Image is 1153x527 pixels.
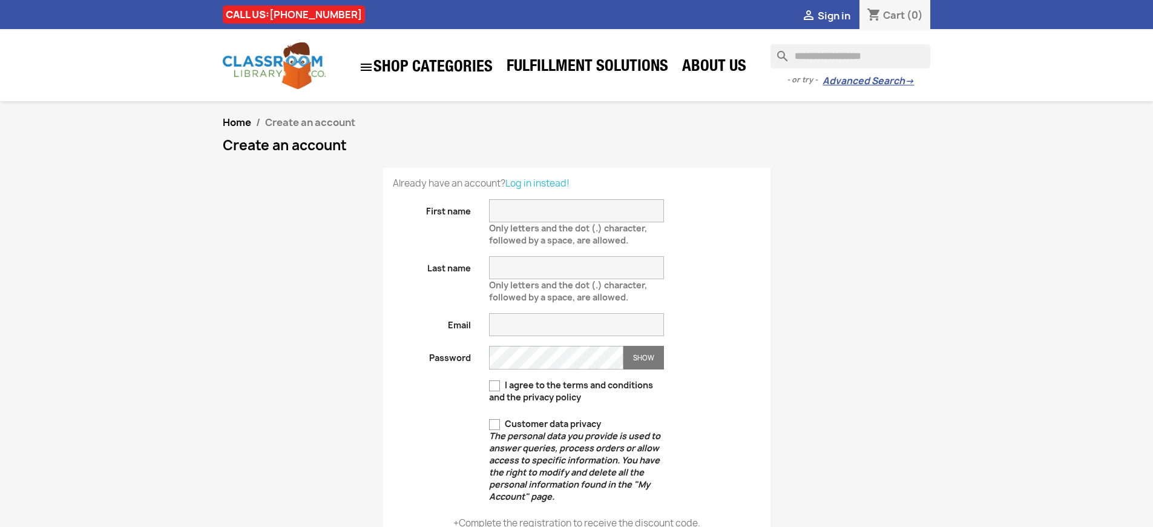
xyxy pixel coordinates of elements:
span: (0) [907,8,923,22]
a: [PHONE_NUMBER] [269,8,362,21]
input: Search [770,44,930,68]
label: First name [384,199,481,217]
a: Fulfillment Solutions [501,56,674,80]
label: I agree to the terms and conditions and the privacy policy [489,379,664,403]
span: Only letters and the dot (.) character, followed by a space, are allowed. [489,274,647,303]
a: Log in instead! [505,177,570,190]
em: The personal data you provide is used to answer queries, process orders or allow access to specif... [489,430,660,502]
p: Already have an account? [393,177,761,190]
i: search [770,44,785,59]
label: Customer data privacy [489,418,664,503]
label: Email [384,313,481,331]
div: CALL US: [223,5,365,24]
i:  [359,60,373,75]
span: → [905,75,914,87]
a: SHOP CATEGORIES [353,54,499,81]
label: Last name [384,256,481,274]
a: Advanced Search→ [823,75,914,87]
span: - or try - [787,74,823,86]
span: Sign in [818,9,850,22]
a: Home [223,116,251,129]
i: shopping_cart [867,8,881,23]
input: Password input [489,346,623,370]
i:  [801,9,816,24]
span: Cart [883,8,905,22]
a:  Sign in [801,9,850,22]
span: Only letters and the dot (.) character, followed by a space, are allowed. [489,217,647,246]
label: Password [384,346,481,364]
span: Create an account [265,116,355,129]
img: Classroom Library Company [223,42,326,89]
button: Show [623,346,664,370]
a: About Us [676,56,752,80]
h1: Create an account [223,138,931,153]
